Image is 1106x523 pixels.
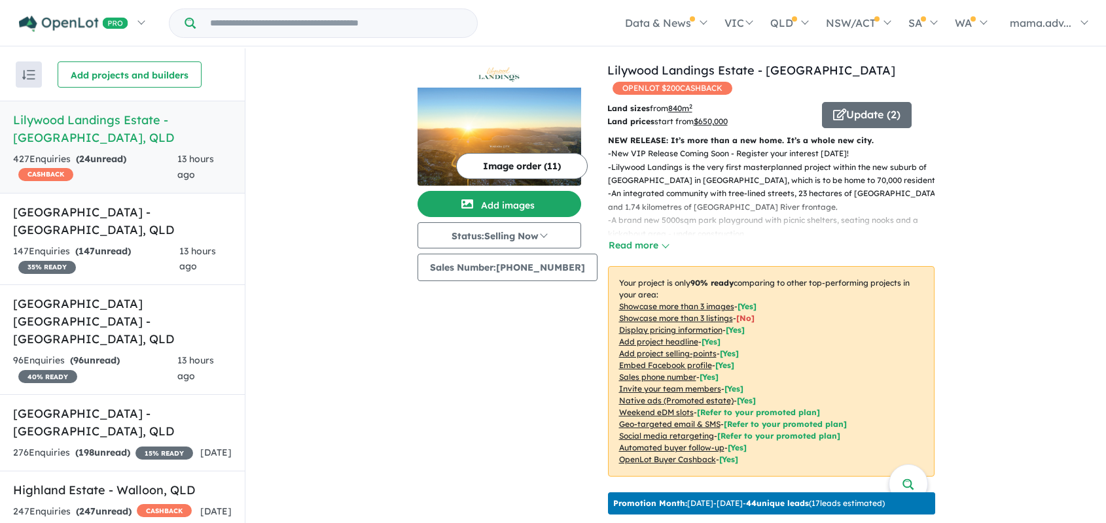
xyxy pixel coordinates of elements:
[135,447,193,460] span: 15 % READY
[619,431,714,441] u: Social media retargeting
[607,63,895,78] a: Lilywood Landings Estate - [GEOGRAPHIC_DATA]
[13,152,177,183] div: 427 Enquir ies
[619,454,716,464] u: OpenLot Buyer Cashback
[423,67,576,82] img: Lilywood Landings Estate - Lilywood Logo
[717,431,840,441] span: [Refer to your promoted plan]
[619,337,698,346] u: Add project headline
[608,147,945,160] p: - New VIP Release Coming Soon - Register your interest [DATE]!
[13,111,232,146] h5: Lilywood Landings Estate - [GEOGRAPHIC_DATA] , QLD
[694,116,728,126] u: $ 650,000
[668,103,692,113] u: 840 m
[607,116,654,126] b: Land prices
[608,238,669,253] button: Read more
[613,498,687,508] b: Promotion Month:
[619,313,733,323] u: Showcase more than 3 listings
[18,168,73,181] span: CASHBACK
[179,245,216,273] span: 13 hours ago
[79,153,90,165] span: 24
[13,504,192,520] div: 247 Enquir ies
[607,103,650,113] b: Land sizes
[200,505,232,517] span: [DATE]
[13,445,193,461] div: 276 Enquir ies
[619,407,694,417] u: Weekend eDM slots
[76,153,126,165] strong: ( unread)
[13,295,232,348] h5: [GEOGRAPHIC_DATA] [GEOGRAPHIC_DATA] - [GEOGRAPHIC_DATA] , QLD
[75,447,130,458] strong: ( unread)
[22,70,35,80] img: sort.svg
[619,360,712,370] u: Embed Facebook profile
[18,261,76,274] span: 35 % READY
[700,372,719,382] span: [ Yes ]
[76,505,132,517] strong: ( unread)
[79,447,94,458] span: 198
[75,245,131,257] strong: ( unread)
[418,61,581,186] a: Lilywood Landings Estate - Lilywood LogoLilywood Landings Estate - Lilywood
[79,245,95,257] span: 147
[13,353,177,384] div: 96 Enquir ies
[418,88,581,186] img: Lilywood Landings Estate - Lilywood
[456,153,588,179] button: Image order (11)
[418,254,598,281] button: Sales Number:[PHONE_NUMBER]
[607,102,812,115] p: from
[822,102,912,128] button: Update (2)
[18,370,77,383] span: 40 % READY
[613,82,732,95] span: OPENLOT $ 200 CASHBACK
[715,360,734,370] span: [ Yes ]
[697,407,820,417] span: [Refer to your promoted plan]
[13,244,179,275] div: 147 Enquir ies
[608,187,945,214] p: - An integrated community with tree-lined streets, 23 hectares of [GEOGRAPHIC_DATA] and 1.74 kilo...
[608,266,935,477] p: Your project is only comparing to other top-performing projects in your area: - - - - - - - - - -...
[200,447,232,458] span: [DATE]
[690,278,734,288] b: 90 % ready
[619,325,722,335] u: Display pricing information
[1010,16,1071,29] span: mama.adv...
[79,505,96,517] span: 247
[689,103,692,110] sup: 2
[70,354,120,366] strong: ( unread)
[738,301,757,311] span: [ Yes ]
[724,384,743,394] span: [ Yes ]
[177,153,214,180] span: 13 hours ago
[607,115,812,128] p: start from
[702,337,721,346] span: [ Yes ]
[746,498,809,508] b: 44 unique leads
[13,203,232,239] h5: [GEOGRAPHIC_DATA] - [GEOGRAPHIC_DATA] , QLD
[608,214,945,241] p: - A brand new 5000sqm park playground with picnic shelters, seating nooks and a kickabout area - ...
[137,504,192,517] span: CASHBACK
[724,419,847,429] span: [Refer to your promoted plan]
[73,354,84,366] span: 96
[619,396,734,405] u: Native ads (Promoted estate)
[19,16,128,32] img: Openlot PRO Logo White
[177,354,214,382] span: 13 hours ago
[728,443,747,452] span: [Yes]
[736,313,755,323] span: [ No ]
[619,301,734,311] u: Showcase more than 3 images
[608,134,935,147] p: NEW RELEASE: It’s more than a new home. It’s a whole new city.
[619,419,721,429] u: Geo-targeted email & SMS
[13,405,232,440] h5: [GEOGRAPHIC_DATA] - [GEOGRAPHIC_DATA] , QLD
[613,498,885,509] p: [DATE] - [DATE] - ( 17 leads estimated)
[418,191,581,217] button: Add images
[737,396,756,405] span: [Yes]
[619,348,717,358] u: Add project selling-points
[726,325,745,335] span: [ Yes ]
[608,161,945,188] p: - Lilywood Landings is the very first masterplanned project within the new suburb of [GEOGRAPHIC_...
[619,372,696,382] u: Sales phone number
[719,454,738,464] span: [Yes]
[619,384,721,394] u: Invite your team members
[720,348,739,358] span: [ Yes ]
[58,61,202,88] button: Add projects and builders
[198,9,474,37] input: Try estate name, suburb, builder or developer
[13,481,232,499] h5: Highland Estate - Walloon , QLD
[418,222,581,248] button: Status:Selling Now
[619,443,724,452] u: Automated buyer follow-up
